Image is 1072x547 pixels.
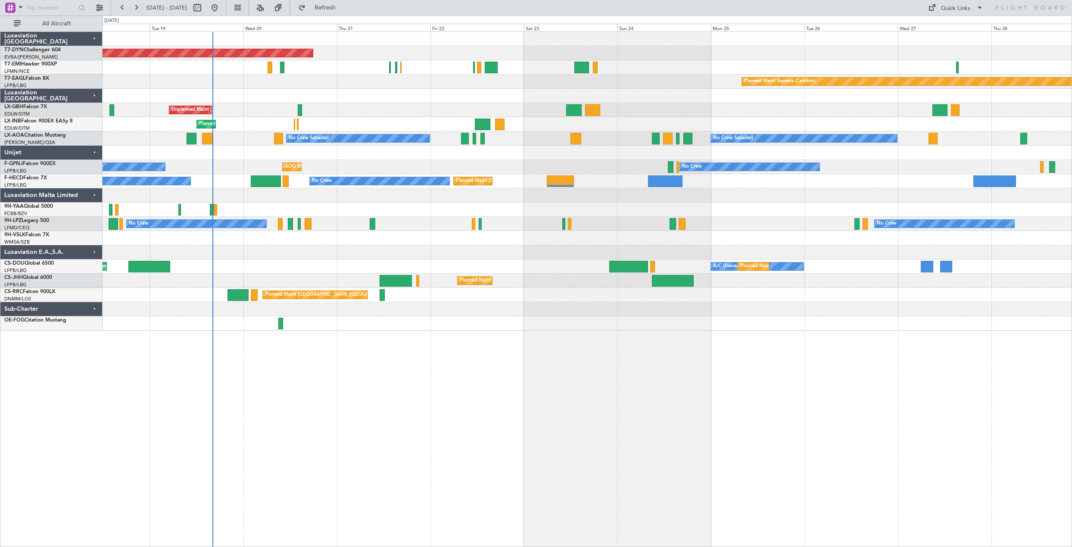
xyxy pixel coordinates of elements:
div: Mon 18 [56,24,150,31]
a: [PERSON_NAME]/QSA [4,139,55,146]
a: F-GPNJFalcon 900EX [4,161,56,166]
a: FCBB/BZV [4,210,27,217]
div: No Crew [312,175,332,188]
a: CS-JHHGlobal 6000 [4,275,52,280]
div: [DATE] [104,17,119,25]
a: EDLW/DTM [4,111,30,117]
div: Quick Links [941,4,970,13]
span: 9H-VSLK [4,232,25,238]
a: T7-DYNChallenger 604 [4,47,61,53]
div: Sun 24 [617,24,711,31]
a: DNMM/LOS [4,296,31,302]
span: CS-JHH [4,275,23,280]
button: All Aircraft [9,17,93,31]
a: LFMN/NCE [4,68,30,75]
div: Mon 25 [711,24,804,31]
a: CS-RRCFalcon 900LX [4,289,55,294]
a: EDLW/DTM [4,125,30,131]
span: CS-RRC [4,289,23,294]
span: OE-FOG [4,318,25,323]
a: LFPB/LBG [4,281,27,288]
span: 9H-YAA [4,204,24,209]
div: Thu 21 [337,24,430,31]
span: 9H-LPZ [4,218,22,223]
a: LX-AOACitation Mustang [4,133,66,138]
a: LX-INBFalcon 900EX EASy II [4,119,72,124]
div: AOG Maint Hyères ([GEOGRAPHIC_DATA]-[GEOGRAPHIC_DATA]) [285,160,430,173]
a: CS-DOUGlobal 6500 [4,261,54,266]
span: T7-EAGL [4,76,25,81]
div: Wed 20 [243,24,337,31]
div: Fri 22 [430,24,524,31]
a: 9H-YAAGlobal 5000 [4,204,53,209]
button: Refresh [294,1,346,15]
div: Planned Maint [GEOGRAPHIC_DATA] ([GEOGRAPHIC_DATA]) [740,260,876,273]
div: Planned Maint Geneva (Cointrin) [744,75,815,88]
a: T7-EAGLFalcon 8X [4,76,49,81]
div: No Crew [877,217,897,230]
div: Unplanned Maint [GEOGRAPHIC_DATA] ([GEOGRAPHIC_DATA]) [171,103,313,116]
a: LX-GBHFalcon 7X [4,104,47,109]
span: LX-INB [4,119,21,124]
div: No Crew Sabadell [289,132,329,145]
div: No Crew [129,217,149,230]
a: 9H-VSLKFalcon 7X [4,232,49,238]
span: LX-GBH [4,104,23,109]
div: Tue 26 [804,24,898,31]
div: Tue 19 [150,24,243,31]
a: OE-FOGCitation Mustang [4,318,66,323]
div: Planned Maint [GEOGRAPHIC_DATA] ([GEOGRAPHIC_DATA]) [460,274,595,287]
a: F-HECDFalcon 7X [4,175,47,181]
span: LX-AOA [4,133,24,138]
div: Planned Maint [GEOGRAPHIC_DATA] ([GEOGRAPHIC_DATA]) [456,175,592,188]
span: CS-DOU [4,261,25,266]
input: Trip Number [26,1,76,14]
a: LFPB/LBG [4,82,27,89]
div: Wed 27 [898,24,991,31]
span: F-HECD [4,175,23,181]
button: Quick Links [924,1,988,15]
a: LFMD/CEQ [4,225,29,231]
div: No Crew Sabadell [713,132,753,145]
span: F-GPNJ [4,161,23,166]
a: EVRA/[PERSON_NAME] [4,54,58,60]
div: Sat 23 [524,24,617,31]
div: Planned Maint [GEOGRAPHIC_DATA] ([GEOGRAPHIC_DATA]) [265,288,401,301]
a: WMSA/SZB [4,239,30,245]
a: LFPB/LBG [4,182,27,188]
a: T7-EMIHawker 900XP [4,62,57,67]
span: T7-DYN [4,47,24,53]
a: LFPB/LBG [4,267,27,274]
div: A/C Unavailable [713,260,749,273]
a: 9H-LPZLegacy 500 [4,218,49,223]
span: Refresh [307,5,343,11]
span: All Aircraft [22,21,91,27]
div: Planned Maint Geneva (Cointrin) [199,118,270,131]
span: T7-EMI [4,62,21,67]
a: LFPB/LBG [4,168,27,174]
span: [DATE] - [DATE] [146,4,187,12]
div: No Crew [682,160,702,173]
